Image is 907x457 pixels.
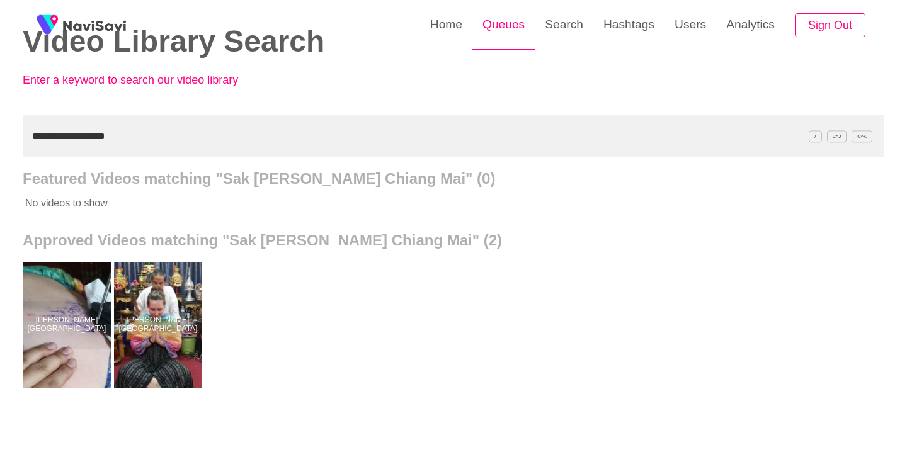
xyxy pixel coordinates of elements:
[809,130,821,142] span: /
[23,188,798,219] p: No videos to show
[852,130,872,142] span: C^K
[795,13,865,38] button: Sign Out
[23,74,300,87] p: Enter a keyword to search our video library
[827,130,847,142] span: C^J
[23,232,884,249] h2: Approved Videos matching "Sak [PERSON_NAME] Chiang Mai" (2)
[63,19,126,31] img: fireSpot
[114,262,205,388] a: [PERSON_NAME] [GEOGRAPHIC_DATA]Sak Yant Chiang Mai
[31,9,63,41] img: fireSpot
[23,170,884,188] h2: Featured Videos matching "Sak [PERSON_NAME] Chiang Mai" (0)
[23,262,114,388] a: [PERSON_NAME] [GEOGRAPHIC_DATA]Sak Yant Chiang Mai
